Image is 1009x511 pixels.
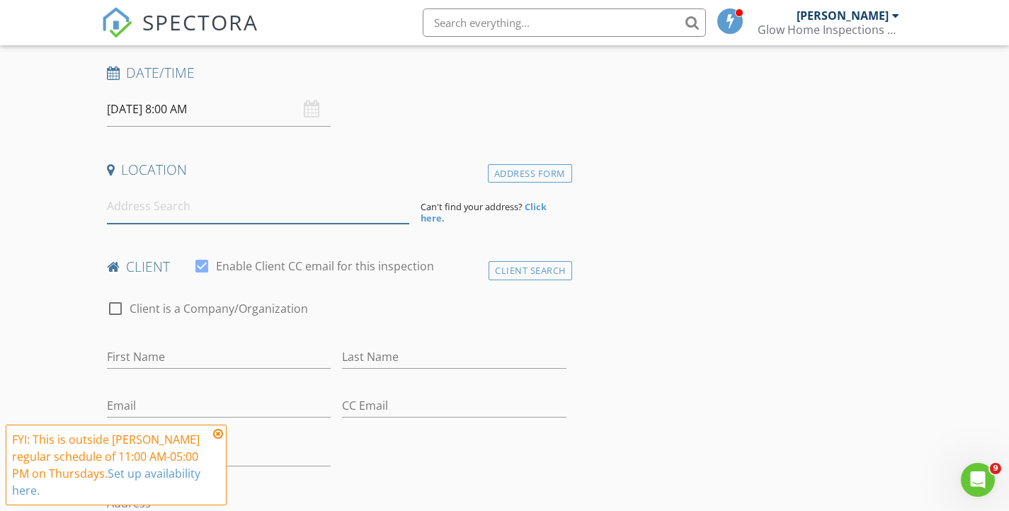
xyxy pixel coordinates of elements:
h4: Date/Time [107,64,566,82]
a: SPECTORA [101,19,258,49]
img: The Best Home Inspection Software - Spectora [101,7,132,38]
h4: client [107,258,566,276]
span: SPECTORA [142,7,258,37]
span: Can't find your address? [421,200,523,213]
h4: Location [107,161,566,179]
div: Glow Home Inspections PLLC [758,23,899,37]
div: [PERSON_NAME] [797,8,889,23]
input: Search everything... [423,8,706,37]
input: Address Search [107,189,409,224]
div: Client Search [489,261,572,280]
input: Select date [107,92,331,127]
div: FYI: This is outside [PERSON_NAME] regular schedule of 11:00 AM-05:00 PM on Thursdays. [12,431,209,499]
iframe: Intercom live chat [961,463,995,497]
strong: Click here. [421,200,547,224]
label: Enable Client CC email for this inspection [216,259,434,273]
label: Client is a Company/Organization [130,302,308,316]
div: Address Form [488,164,572,183]
span: 9 [990,463,1001,474]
